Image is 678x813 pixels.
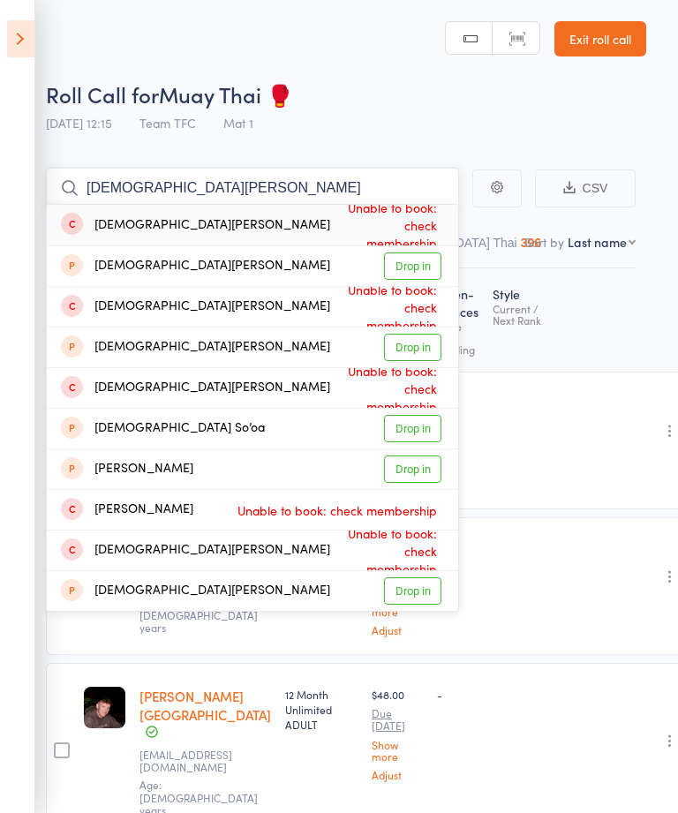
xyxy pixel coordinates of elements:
[384,252,441,280] a: Drop in
[46,114,112,132] span: [DATE] 12:15
[233,497,441,523] span: Unable to book: check membership
[46,168,459,208] input: Search by name
[372,739,423,762] a: Show more
[84,687,125,728] img: image1757575623.png
[372,769,423,780] a: Adjust
[223,114,253,132] span: Mat 1
[61,500,193,520] div: [PERSON_NAME]
[139,595,258,636] span: Age: [DEMOGRAPHIC_DATA] years
[372,687,423,781] div: $48.00
[61,256,330,276] div: [DEMOGRAPHIC_DATA][PERSON_NAME]
[372,707,423,733] small: Due [DATE]
[46,79,159,109] span: Roll Call for
[330,194,441,256] span: Unable to book: check membership
[384,455,441,483] a: Drop in
[437,687,478,702] div: -
[372,594,423,617] a: Show more
[285,687,358,732] div: 12 Month Unlimited ADULT
[159,79,293,109] span: Muay Thai 🥊
[521,236,541,250] div: 396
[524,233,564,251] label: Sort by
[330,276,441,338] span: Unable to book: check membership
[384,577,441,605] a: Drop in
[535,169,636,207] button: CSV
[384,334,441,361] a: Drop in
[139,749,254,774] small: Lochiehall6@gmail.com
[139,687,271,724] a: [PERSON_NAME][GEOGRAPHIC_DATA]
[139,114,196,132] span: Team TFC
[486,276,564,364] div: Style
[61,418,265,439] div: [DEMOGRAPHIC_DATA] So’oa
[61,378,330,398] div: [DEMOGRAPHIC_DATA][PERSON_NAME]
[61,459,193,479] div: [PERSON_NAME]
[330,358,441,419] span: Unable to book: check membership
[61,540,330,561] div: [DEMOGRAPHIC_DATA][PERSON_NAME]
[330,520,441,582] span: Unable to book: check membership
[384,415,441,442] a: Drop in
[372,541,423,636] div: $65.00
[61,215,330,236] div: [DEMOGRAPHIC_DATA][PERSON_NAME]
[372,624,423,636] a: Adjust
[61,337,330,358] div: [DEMOGRAPHIC_DATA][PERSON_NAME]
[568,233,627,251] div: Last name
[493,303,557,326] div: Current / Next Rank
[61,581,330,601] div: [DEMOGRAPHIC_DATA][PERSON_NAME]
[61,297,330,317] div: [DEMOGRAPHIC_DATA][PERSON_NAME]
[554,21,646,56] a: Exit roll call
